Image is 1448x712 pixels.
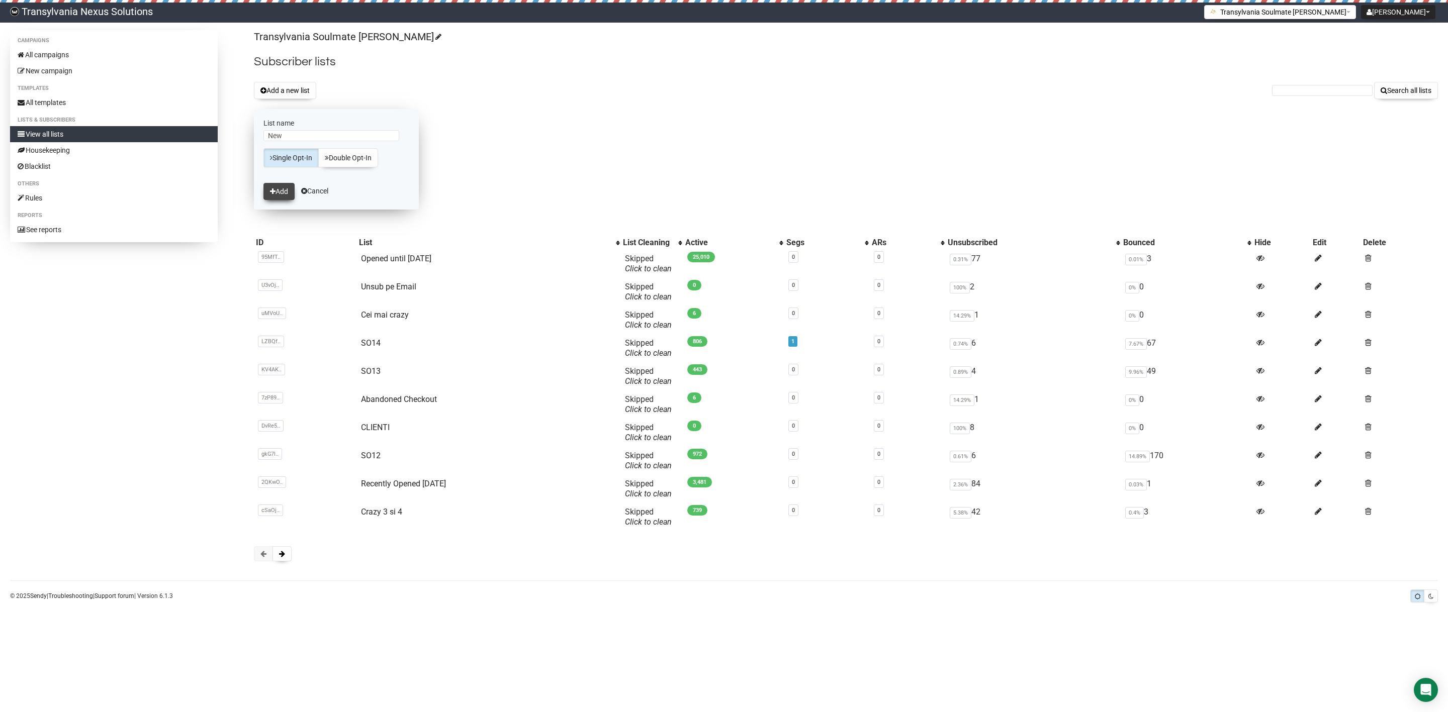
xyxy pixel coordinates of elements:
[254,53,1438,71] h2: Subscriber lists
[1121,503,1252,531] td: 3
[687,336,707,347] span: 806
[950,366,971,378] span: 0.89%
[1125,451,1150,462] span: 14.89%
[1121,306,1252,334] td: 0
[877,310,880,317] a: 0
[687,308,701,319] span: 6
[258,476,286,488] span: 2QKwO..
[792,423,795,429] a: 0
[625,282,672,301] span: Skipped
[1125,310,1139,322] span: 0%
[10,210,218,222] li: Reports
[1204,5,1356,19] button: Transylvania Soulmate [PERSON_NAME]
[877,282,880,288] a: 0
[950,479,971,490] span: 2.36%
[1210,8,1218,16] img: 1.png
[792,479,795,485] a: 0
[687,252,715,262] span: 25,010
[625,254,672,273] span: Skipped
[1121,419,1252,447] td: 0
[687,364,707,375] span: 443
[1414,678,1438,702] div: Open Intercom Messenger
[1121,447,1252,475] td: 170
[361,394,437,404] a: Abandoned Checkout
[1125,366,1147,378] span: 9.96%
[623,238,673,248] div: List Cleaning
[10,590,173,601] p: © 2025 | | | Version 6.1.3
[258,448,282,460] span: gkG7l..
[946,419,1121,447] td: 8
[786,238,860,248] div: Segs
[1125,423,1139,434] span: 0%
[361,423,390,432] a: CLIENTI
[625,461,672,470] a: Click to clean
[359,238,611,248] div: List
[625,338,672,358] span: Skipped
[1313,238,1359,248] div: Edit
[946,503,1121,531] td: 42
[792,366,795,373] a: 0
[946,447,1121,475] td: 6
[625,394,672,414] span: Skipped
[877,423,880,429] a: 0
[625,310,672,330] span: Skipped
[1254,238,1309,248] div: Hide
[625,479,672,498] span: Skipped
[256,238,354,248] div: ID
[1363,238,1436,248] div: Delete
[625,348,672,358] a: Click to clean
[625,264,672,273] a: Click to clean
[1121,475,1252,503] td: 1
[792,507,795,514] a: 0
[258,392,283,403] span: 7zP89..
[948,238,1111,248] div: Unsubscribed
[792,394,795,401] a: 0
[10,63,218,79] a: New campaign
[361,366,381,376] a: SO13
[950,310,974,322] span: 14.29%
[10,142,218,158] a: Housekeeping
[361,282,416,291] a: Unsub pe Email
[1121,250,1252,278] td: 3
[10,190,218,206] a: Rules
[877,451,880,457] a: 0
[687,392,701,403] span: 6
[792,310,795,317] a: 0
[10,126,218,142] a: View all lists
[946,236,1121,250] th: Unsubscribed: No sort applied, activate to apply an ascending sort
[258,420,284,432] span: DvRe5..
[946,278,1121,306] td: 2
[10,178,218,190] li: Others
[1311,236,1361,250] th: Edit: No sort applied, sorting is disabled
[683,236,784,250] th: Active: No sort applied, activate to apply an ascending sort
[950,338,971,350] span: 0.74%
[357,236,621,250] th: List: No sort applied, activate to apply an ascending sort
[258,308,286,319] span: uMVoU..
[1121,278,1252,306] td: 0
[361,254,431,263] a: Opened until [DATE]
[1121,362,1252,390] td: 49
[361,451,381,460] a: SO12
[258,251,284,263] span: 95MfT..
[10,7,19,16] img: 586cc6b7d8bc403f0c61b981d947c989
[946,362,1121,390] td: 4
[263,148,319,167] a: Single Opt-In
[1252,236,1311,250] th: Hide: No sort applied, sorting is disabled
[877,479,880,485] a: 0
[784,236,870,250] th: Segs: No sort applied, activate to apply an ascending sort
[1361,5,1435,19] button: [PERSON_NAME]
[791,338,794,345] a: 1
[1125,507,1144,519] span: 0.4%
[625,489,672,498] a: Click to clean
[1361,236,1438,250] th: Delete: No sort applied, sorting is disabled
[1123,238,1242,248] div: Bounced
[877,366,880,373] a: 0
[1121,334,1252,362] td: 67
[1374,82,1438,99] button: Search all lists
[318,148,378,167] a: Double Opt-In
[625,517,672,527] a: Click to clean
[361,310,409,320] a: Cei mai crazy
[625,376,672,386] a: Click to clean
[10,158,218,174] a: Blacklist
[625,433,672,442] a: Click to clean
